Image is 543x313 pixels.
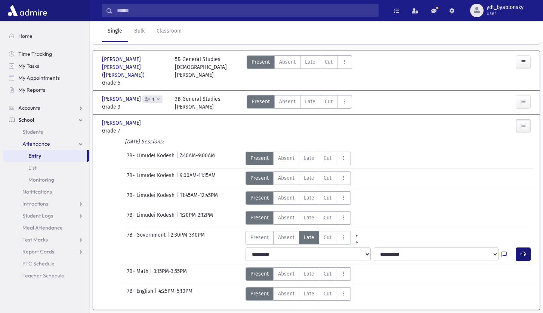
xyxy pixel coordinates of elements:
[22,188,52,195] span: Notifications
[325,98,333,106] span: Cut
[3,246,89,258] a: Report Cards
[3,258,89,270] a: PTC Schedule
[279,58,296,66] span: Absent
[127,231,167,244] span: 7B- Government
[3,72,89,84] a: My Appointments
[246,191,351,205] div: AttTypes
[324,194,331,202] span: Cut
[3,138,89,150] a: Attendance
[180,211,213,225] span: 1:20PM-2:12PM
[18,104,40,111] span: Accounts
[28,164,37,171] span: List
[102,21,128,42] a: Single
[487,4,524,10] span: ydt_byablonsky
[28,176,54,183] span: Monitoring
[304,174,314,182] span: Late
[127,191,176,205] span: 7B- Limudei Kodesh
[304,234,314,241] span: Late
[18,63,39,69] span: My Tasks
[250,174,269,182] span: Present
[3,30,89,42] a: Home
[250,270,269,278] span: Present
[279,98,296,106] span: Absent
[180,171,216,185] span: 9:00AM-11:15AM
[304,154,314,162] span: Late
[3,210,89,222] a: Student Logs
[151,21,188,42] a: Classroom
[305,98,315,106] span: Late
[250,194,269,202] span: Present
[3,162,89,174] a: List
[324,214,331,222] span: Cut
[278,154,294,162] span: Absent
[252,58,270,66] span: Present
[304,270,314,278] span: Late
[246,231,362,244] div: AttTypes
[278,234,294,241] span: Absent
[304,194,314,202] span: Late
[22,200,48,207] span: Infractions
[18,116,34,123] span: School
[3,270,89,282] a: Teacher Schedule
[102,55,167,79] span: [PERSON_NAME] [PERSON_NAME] ([PERSON_NAME])
[3,174,89,186] a: Monitoring
[112,4,378,17] input: Search
[278,290,294,298] span: Absent
[3,222,89,234] a: Meal Attendance
[3,234,89,246] a: Test Marks
[176,191,180,205] span: |
[3,186,89,198] a: Notifications
[325,58,333,66] span: Cut
[351,231,362,237] a: All Prior
[250,234,269,241] span: Present
[28,152,41,159] span: Entry
[3,48,89,60] a: Time Tracking
[324,270,331,278] span: Cut
[3,60,89,72] a: My Tasks
[304,214,314,222] span: Late
[246,152,351,165] div: AttTypes
[22,236,48,243] span: Test Marks
[127,171,176,185] span: 7B- Limudei Kodesh
[305,58,315,66] span: Late
[3,198,89,210] a: Infractions
[246,287,351,301] div: AttTypes
[22,128,43,135] span: Students
[3,114,89,126] a: School
[18,86,45,93] span: My Reports
[180,152,215,165] span: 7:40AM-9:00AM
[176,152,180,165] span: |
[324,174,331,182] span: Cut
[18,75,60,81] span: My Appointments
[18,51,52,57] span: Time Tracking
[175,95,220,111] div: 3B General Studies [PERSON_NAME]
[278,214,294,222] span: Absent
[304,290,314,298] span: Late
[247,55,352,87] div: AttTypes
[151,97,156,102] span: 1
[22,248,54,255] span: Report Cards
[22,212,53,219] span: Student Logs
[324,234,331,241] span: Cut
[6,3,49,18] img: AdmirePro
[125,139,164,145] i: [DATE] Sessions:
[167,231,171,244] span: |
[102,103,167,111] span: Grade 3
[3,102,89,114] a: Accounts
[128,21,151,42] a: Bulk
[158,287,192,301] span: 4:25PM-5:10PM
[246,267,351,281] div: AttTypes
[278,270,294,278] span: Absent
[487,10,524,16] span: User
[246,171,351,185] div: AttTypes
[155,287,158,301] span: |
[102,79,167,87] span: Grade 5
[22,140,50,147] span: Attendance
[175,55,240,87] div: 5B General Studies [DEMOGRAPHIC_DATA] [PERSON_NAME]
[324,290,331,298] span: Cut
[102,127,167,135] span: Grade 7
[22,260,55,267] span: PTC Schedule
[324,154,331,162] span: Cut
[278,194,294,202] span: Absent
[3,150,87,162] a: Entry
